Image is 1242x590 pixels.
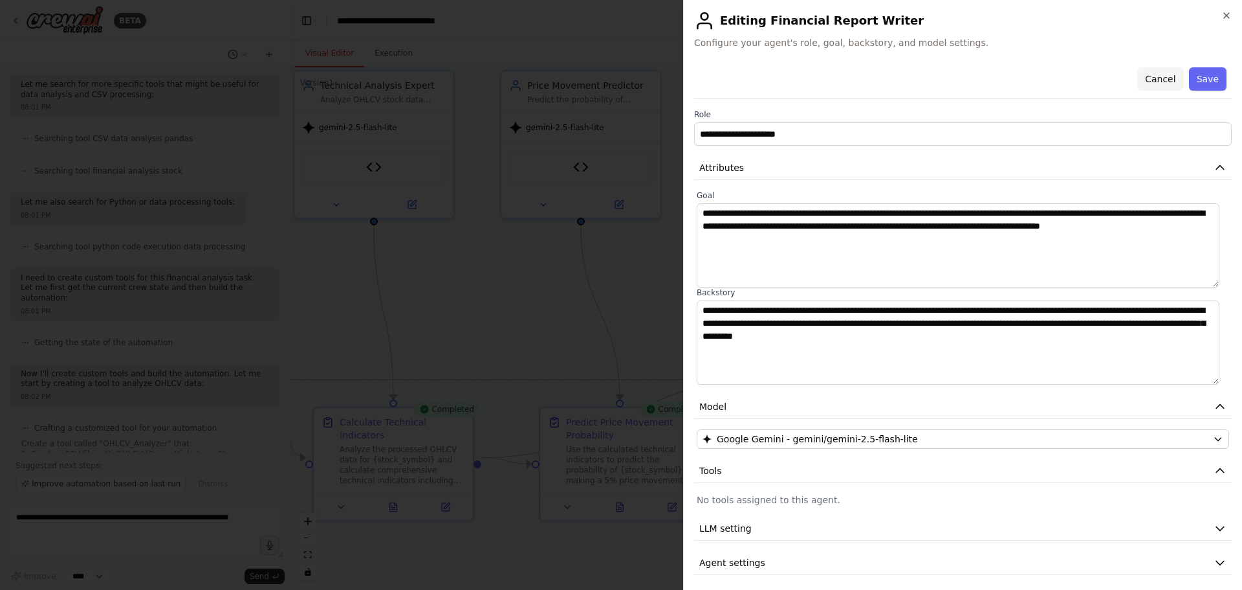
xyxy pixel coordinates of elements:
[1189,67,1226,91] button: Save
[694,395,1232,419] button: Model
[699,522,752,535] span: LLM setting
[697,288,1229,298] label: Backstory
[699,556,765,569] span: Agent settings
[694,551,1232,575] button: Agent settings
[699,161,744,174] span: Attributes
[694,517,1232,541] button: LLM setting
[694,156,1232,180] button: Attributes
[697,494,1229,506] p: No tools assigned to this agent.
[717,433,918,446] span: Google Gemini - gemini/gemini-2.5-flash-lite
[697,190,1229,201] label: Goal
[697,429,1229,449] button: Google Gemini - gemini/gemini-2.5-flash-lite
[699,400,726,413] span: Model
[694,36,1232,49] span: Configure your agent's role, goal, backstory, and model settings.
[699,464,722,477] span: Tools
[694,459,1232,483] button: Tools
[694,10,1232,31] h2: Editing Financial Report Writer
[694,109,1232,120] label: Role
[1137,67,1183,91] button: Cancel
